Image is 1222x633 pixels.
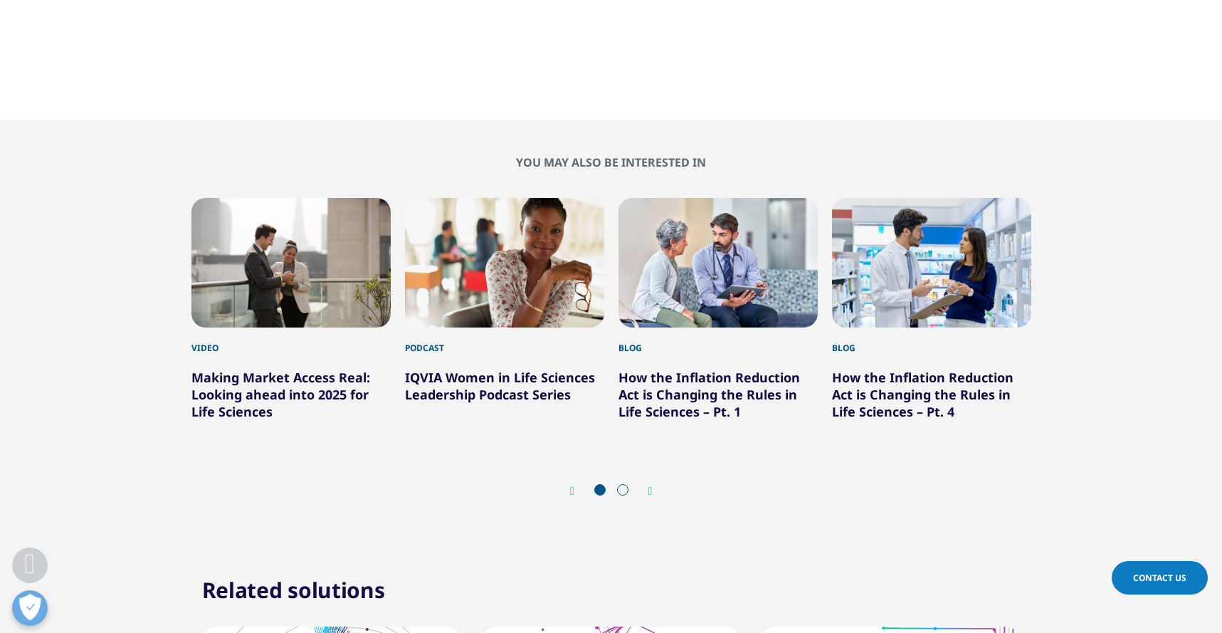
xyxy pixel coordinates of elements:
[405,328,604,355] div: Podcast
[405,198,604,420] div: 2 / 6
[832,369,1013,420] a: How the Inflation Reduction Act is Changing the Rules in Life Sciences – Pt. 4
[618,198,818,420] div: 3 / 6
[1133,572,1186,584] span: Contact Us
[202,576,385,605] h2: Related solutions
[191,369,370,420] a: Making Market Access Real: Looking ahead into 2025 for Life Sciences
[634,484,653,498] div: Next slide
[618,369,800,420] a: How the Inflation Reduction Act is Changing the Rules in Life Sciences – Pt. 1
[191,198,391,420] div: 1 / 6
[570,484,589,498] div: Previous slide
[1112,561,1208,595] a: Contact Us
[832,198,1031,420] div: 4 / 6
[832,328,1031,355] div: Blog
[191,155,1031,169] h2: You may also be interested in
[405,369,595,403] a: IQVIA Women in Life Sciences Leadership Podcast Series
[12,590,48,626] button: Open Preferences
[191,328,391,355] div: Video
[618,328,818,355] div: Blog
